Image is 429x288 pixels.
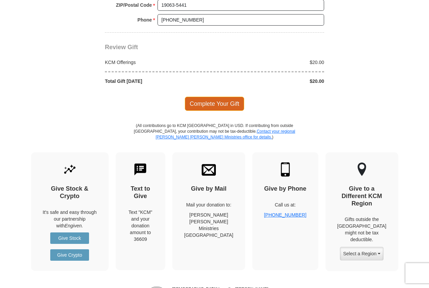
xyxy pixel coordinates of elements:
button: Select a Region [340,247,383,260]
span: Review Gift [105,44,138,51]
p: It's safe and easy through our partnership with [43,209,97,229]
div: $20.00 [214,59,328,66]
i: Engiven. [65,223,83,228]
a: [PHONE_NUMBER] [264,212,307,218]
img: envelope.svg [202,162,216,177]
p: (All contributions go to KCM [GEOGRAPHIC_DATA] in USD. If contributing from outside [GEOGRAPHIC_D... [134,123,295,152]
p: Mail your donation to: [184,201,233,208]
p: Gifts outside the [GEOGRAPHIC_DATA] might not be tax deductible. [337,216,387,243]
p: [PERSON_NAME] [PERSON_NAME] Ministries [GEOGRAPHIC_DATA] [184,212,233,238]
a: Give Crypto [50,249,89,261]
img: text-to-give.svg [133,162,147,177]
a: Give Stock [50,232,89,244]
p: Call us at: [264,201,307,208]
img: give-by-stock.svg [63,162,77,177]
img: other-region [357,162,367,177]
div: $20.00 [214,78,328,85]
h4: Give by Phone [264,185,307,193]
strong: ZIP/Postal Code [116,0,152,10]
h4: Text to Give [127,185,154,200]
div: KCM Offerings [102,59,215,66]
strong: Phone [138,15,152,25]
img: mobile.svg [278,162,292,177]
h4: Give Stock & Crypto [43,185,97,200]
h4: Give by Mail [184,185,233,193]
h4: Give to a Different KCM Region [337,185,387,207]
div: Total Gift [DATE] [102,78,215,85]
div: Text "KCM" and your donation amount to 36609 [127,209,154,243]
span: Complete Your Gift [185,97,245,111]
